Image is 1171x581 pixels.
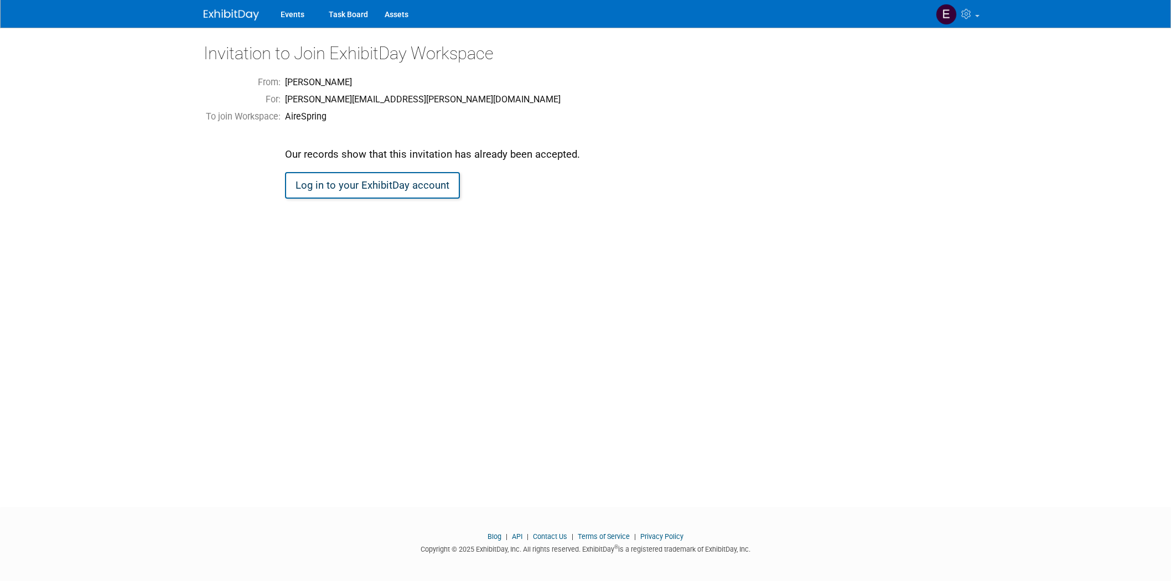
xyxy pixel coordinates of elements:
a: Contact Us [533,532,567,541]
td: For: [204,91,283,108]
td: [PERSON_NAME][EMAIL_ADDRESS][PERSON_NAME][DOMAIN_NAME] [283,91,582,108]
a: API [512,532,522,541]
div: Our records show that this invitation has already been accepted. [285,128,580,162]
h2: Invitation to Join ExhibitDay Workspace [204,44,967,63]
span: | [524,532,531,541]
td: [PERSON_NAME] [283,74,582,91]
sup: ® [614,544,618,550]
a: Terms of Service [578,532,630,541]
img: ExhibitDay [204,9,259,20]
span: | [503,532,510,541]
td: AireSpring [283,108,582,126]
td: To join Workspace: [204,108,283,126]
span: | [631,532,639,541]
span: | [569,532,576,541]
a: Privacy Policy [640,532,683,541]
td: From: [204,74,283,91]
a: Blog [488,532,501,541]
img: erica arjona [936,4,957,25]
a: Log in to your ExhibitDay account [285,172,460,199]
